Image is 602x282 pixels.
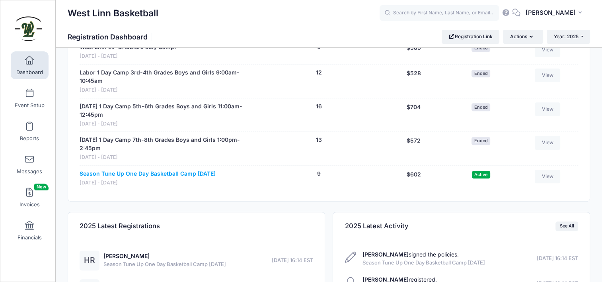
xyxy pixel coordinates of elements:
input: Search by First Name, Last Name, or Email... [380,5,499,21]
button: [PERSON_NAME] [520,4,590,22]
a: Messages [11,151,49,178]
h1: Registration Dashboard [68,33,154,41]
div: $602 [379,170,448,187]
a: [DATE] 1 Day Camp 7th-8th Grades Boys and Girls 1:00pm-2:45pm [80,136,255,153]
a: Season Tune Up One Day Basketball Camp [DATE] [80,170,216,178]
div: HR [80,251,99,270]
h4: 2025 Latest Activity [345,215,409,237]
a: [DATE] 1 Day Camp 5th-6th Grades Boys and Girls 11:00am-12:45pm [80,102,255,119]
span: Dashboard [16,69,43,76]
a: Event Setup [11,84,49,112]
img: West Linn Basketball [14,12,43,42]
strong: [PERSON_NAME] [362,251,409,258]
a: HR [80,257,99,264]
span: Season Tune Up One Day Basketball Camp [DATE] [362,259,485,267]
button: 12 [316,69,322,77]
span: [DATE] 16:14 EST [272,257,313,264]
a: View [535,43,560,57]
a: Registration Link [442,30,499,43]
button: 9 [317,170,321,178]
div: $589 [379,43,448,60]
span: Season Tune Up One Day Basketball Camp [DATE] [103,260,226,268]
a: View [535,69,560,82]
span: Year: 2025 [554,33,579,39]
span: [DATE] - [DATE] [80,120,255,128]
span: Reports [20,135,39,142]
span: [PERSON_NAME] [526,8,576,17]
span: [DATE] - [DATE] [80,179,216,187]
span: Ended [471,70,490,77]
span: Event Setup [15,102,45,109]
a: Financials [11,217,49,245]
button: Year: 2025 [547,30,590,43]
a: View [535,136,560,149]
span: Messages [17,168,42,175]
div: $528 [379,69,448,94]
a: [PERSON_NAME] [103,253,150,259]
a: Dashboard [11,51,49,79]
span: Financials [18,234,42,241]
h4: 2025 Latest Registrations [80,215,160,237]
a: View [535,102,560,116]
span: [DATE] - [DATE] [80,154,255,161]
button: Actions [503,30,543,43]
span: [DATE] - [DATE] [80,86,255,94]
a: View [535,170,560,183]
span: [DATE] - [DATE] [80,53,176,60]
span: Ended [471,137,490,145]
a: Reports [11,117,49,145]
span: Ended [471,103,490,111]
a: InvoicesNew [11,184,49,211]
a: See All [555,221,578,231]
a: [PERSON_NAME]signed the policies. [362,251,459,258]
a: West Linn Basketball [0,8,56,46]
div: $704 [379,102,448,128]
div: $572 [379,136,448,161]
span: Ended [471,44,490,52]
span: New [34,184,49,190]
h1: West Linn Basketball [68,4,158,22]
span: [DATE] 16:14 EST [537,255,578,262]
span: Invoices [19,201,40,208]
button: 16 [316,102,322,111]
button: 13 [316,136,322,144]
span: Active [472,171,490,178]
a: Labor 1 Day Camp 3rd-4th Grades Boys and Girls 9:00am-10:45am [80,69,255,85]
